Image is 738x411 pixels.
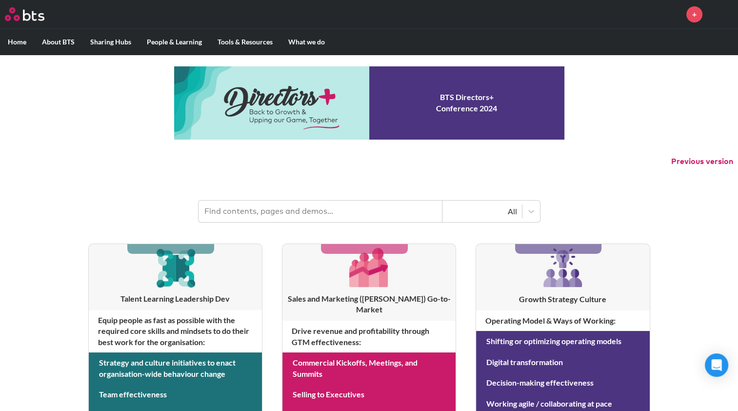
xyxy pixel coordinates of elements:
a: Go home [5,7,62,21]
h4: Equip people as fast as possible with the required core skills and mindsets to do their best work... [89,310,262,352]
label: Tools & Resources [210,29,280,55]
img: BTS Logo [5,7,44,21]
div: All [447,206,517,217]
button: Previous version [671,156,733,167]
h3: Growth Strategy Culture [476,294,649,305]
input: Find contents, pages and demos... [199,201,442,222]
img: [object Object] [539,244,586,291]
div: Open Intercom Messenger [705,353,728,377]
h4: Drive revenue and profitability through GTM effectiveness : [282,321,456,352]
a: Profile [710,2,733,26]
label: Sharing Hubs [82,29,139,55]
label: What we do [280,29,333,55]
h3: Sales and Marketing ([PERSON_NAME]) Go-to-Market [282,293,456,315]
label: About BTS [34,29,82,55]
img: Maeve O'connor [710,2,733,26]
h4: Operating Model & Ways of Working : [476,310,649,331]
h3: Talent Learning Leadership Dev [89,293,262,304]
img: [object Object] [152,244,199,290]
a: Conference 2024 [174,66,564,140]
label: People & Learning [139,29,210,55]
img: [object Object] [346,244,392,290]
a: + [686,6,702,22]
